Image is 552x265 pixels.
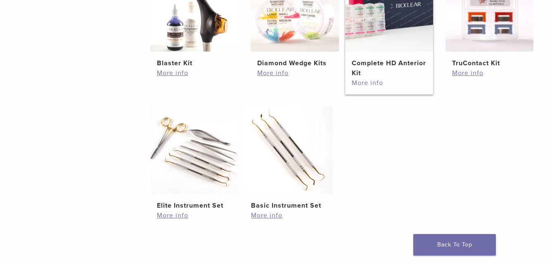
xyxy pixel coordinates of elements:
[251,201,326,211] h2: Basic Instrument Set
[157,211,232,220] a: More info
[257,68,332,78] a: More info
[150,106,238,211] a: Elite Instrument SetElite Instrument Set
[244,106,332,194] img: Basic Instrument Set
[352,58,426,78] h2: Complete HD Anterior Kit
[452,58,527,68] h2: TruContact Kit
[413,234,496,256] a: Back To Top
[257,58,332,68] h2: Diamond Wedge Kits
[157,68,232,78] a: More info
[150,106,238,194] img: Elite Instrument Set
[157,58,232,68] h2: Blaster Kit
[244,106,332,211] a: Basic Instrument SetBasic Instrument Set
[352,78,426,88] a: More info
[452,68,527,78] a: More info
[157,201,232,211] h2: Elite Instrument Set
[251,211,326,220] a: More info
